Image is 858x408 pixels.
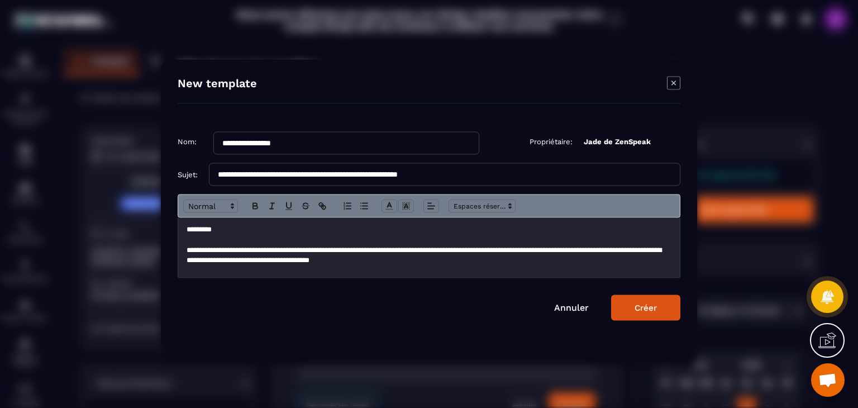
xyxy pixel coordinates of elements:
p: Propriétaire: [530,137,573,146]
p: Jade de ZenSpeak [584,137,651,146]
h4: New template [178,77,257,92]
div: Ouvrir le chat [811,363,845,397]
p: Sujet: [178,170,198,179]
button: Créer [611,295,680,321]
div: Créer [635,303,657,313]
a: Annuler [554,302,589,313]
p: Nom: [178,137,197,146]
